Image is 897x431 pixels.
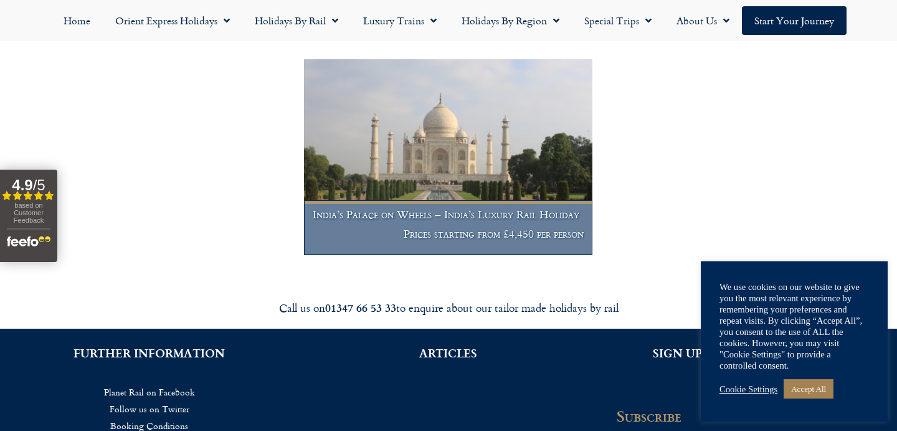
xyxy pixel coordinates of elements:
[318,347,579,359] h2: ARTICLES
[100,301,797,315] div: Call us on to enquire about our tailor made holidays by rail
[719,384,777,395] a: Cookie Settings
[742,6,847,35] a: Start your Journey
[325,299,396,316] strong: 01347 66 53 33
[19,347,280,359] h2: FURTHER INFORMATION
[313,228,584,240] p: Prices starting from £4,450 per person
[313,208,584,221] h1: India’s Palace on Wheels – India’s Luxury Rail Holiday
[6,6,891,35] nav: Menu
[719,281,869,371] div: We use cookies on our website to give you the most relevant experience by remembering your prefer...
[304,59,592,256] a: India’s Palace on Wheels – India’s Luxury Rail Holiday Prices starting from £4,450 per person
[103,6,242,35] a: Orient Express Holidays
[242,6,351,35] a: Holidays by Rail
[449,6,572,35] a: Holidays by Region
[617,407,810,425] h2: Subscribe
[572,6,664,35] a: Special Trips
[664,6,742,35] a: About Us
[19,384,280,400] a: Planet Rail on Facebook
[51,6,103,35] a: Home
[19,400,280,417] a: Follow us on Twitter
[784,379,833,399] a: Accept All
[351,6,449,35] a: Luxury Trains
[617,347,878,370] h2: SIGN UP FOR THE PLANET RAIL NEWSLETTER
